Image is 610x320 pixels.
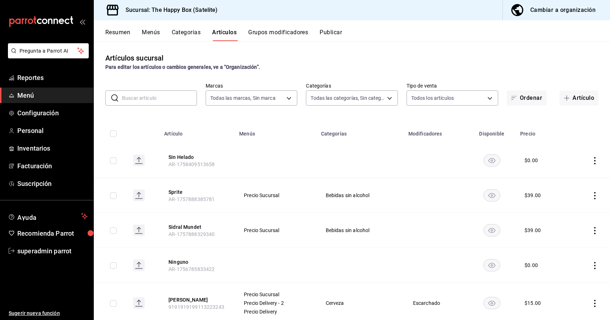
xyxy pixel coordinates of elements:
label: Tipo de venta [407,83,498,88]
button: Publicar [320,29,342,41]
input: Buscar artículo [122,91,197,105]
span: Pregunta a Parrot AI [19,47,78,55]
button: edit-product-location [168,154,226,161]
div: $ 0.00 [525,157,538,164]
span: AR-1757888385781 [168,196,215,202]
strong: Para editar los artículos o cambios generales, ve a “Organización”. [105,64,260,70]
button: availability-product [483,297,500,309]
div: $ 0.00 [525,262,538,269]
button: Resumen [105,29,130,41]
button: Pregunta a Parrot AI [8,43,89,58]
button: Artículo [559,90,598,106]
button: actions [591,157,598,164]
div: Cambiar a organización [530,5,596,15]
span: AR-1756785833422 [168,266,215,272]
span: Todas las marcas, Sin marca [210,94,276,102]
button: actions [591,227,598,234]
button: availability-product [483,154,500,166]
span: Reportes [17,73,88,83]
span: AR-1757888329340 [168,231,215,237]
span: Todas las categorías, Sin categoría [311,94,384,102]
button: edit-product-location [168,223,226,231]
span: Facturación [17,161,88,171]
h3: Sucursal: The Happy Box (Satelite) [120,6,218,14]
th: Precio [516,120,571,143]
span: Recomienda Parrot [17,228,88,238]
span: Precio Delivery - 2 [244,301,308,306]
button: Ordenar [507,90,547,106]
button: Categorías [172,29,201,41]
div: $ 39.00 [525,192,541,199]
span: Bebidas sin alcohol [326,228,395,233]
span: Precio Sucursal [244,193,308,198]
span: Menú [17,90,88,100]
span: Escarchado [413,301,459,306]
th: Menús [235,120,317,143]
th: Modificadores [404,120,468,143]
div: $ 15.00 [525,299,541,307]
span: Todos los artículos [411,94,454,102]
span: Suscripción [17,179,88,188]
label: Categorías [306,83,398,88]
span: AR-1758409513658 [168,161,215,167]
button: Artículos [212,29,237,41]
span: 9191919199113223243 [168,304,224,310]
span: Inventarios [17,143,88,153]
span: Precio Sucursal [244,228,308,233]
span: Configuración [17,108,88,118]
span: superadmin parrot [17,246,88,256]
div: $ 39.00 [525,227,541,234]
button: edit-product-location [168,258,226,266]
div: Artículos sucursal [105,53,163,63]
button: actions [591,262,598,269]
span: Precio Sucursal [244,292,308,297]
button: availability-product [483,189,500,201]
button: Menús [142,29,160,41]
button: actions [591,300,598,307]
label: Marcas [206,83,297,88]
button: edit-product-location [168,188,226,196]
th: Categorías [317,120,404,143]
span: Precio Delivery [244,309,308,314]
span: Bebidas sin alcohol [326,193,395,198]
button: open_drawer_menu [79,19,85,25]
th: Artículo [160,120,235,143]
button: Grupos modificadores [248,29,308,41]
div: navigation tabs [105,29,610,41]
button: availability-product [483,259,500,271]
button: edit-product-location [168,296,226,303]
span: Cerveza [326,301,395,306]
button: availability-product [483,224,500,236]
span: Sugerir nueva función [9,310,88,317]
span: Personal [17,126,88,135]
th: Disponible [468,120,516,143]
span: Ayuda [17,212,78,221]
button: actions [591,192,598,199]
a: Pregunta a Parrot AI [5,52,89,60]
